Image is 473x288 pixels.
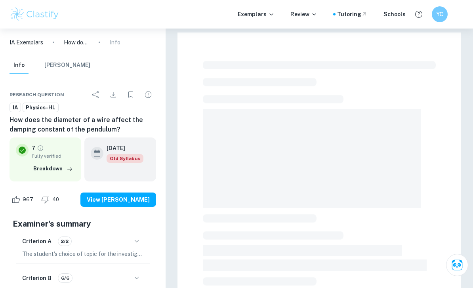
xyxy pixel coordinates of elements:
p: How does the diameter of a wire affect the damping constant of the pendulum? [64,38,89,47]
span: Physics-HL [23,104,58,112]
span: 6/6 [58,275,72,282]
button: YC [432,6,448,22]
h6: How does the diameter of a wire affect the damping constant of the pendulum? [10,115,156,134]
a: Schools [383,10,406,19]
div: Dislike [39,193,63,206]
a: Tutoring [337,10,368,19]
span: 2/2 [58,238,71,245]
div: Download [105,87,121,103]
a: Physics-HL [23,103,59,113]
button: [PERSON_NAME] [44,57,90,74]
p: Info [110,38,120,47]
button: Breakdown [31,163,75,175]
span: Fully verified [32,153,75,160]
button: Ask Clai [446,254,468,276]
p: 7 [32,144,35,153]
div: Bookmark [123,87,139,103]
span: 967 [18,196,38,204]
h6: Criterion A [22,237,51,246]
p: The student's choice of topic for the investigation is justified by their personal interest in le... [22,250,143,258]
p: Exemplars [238,10,275,19]
a: IA Exemplars [10,38,43,47]
div: Share [88,87,104,103]
h6: [DATE] [107,144,137,153]
a: IA [10,103,21,113]
button: Help and Feedback [412,8,425,21]
a: Grade fully verified [37,145,44,152]
span: 40 [48,196,63,204]
span: Old Syllabus [107,154,143,163]
img: Clastify logo [10,6,60,22]
div: Starting from the May 2025 session, the Physics IA requirements have changed. It's OK to refer to... [107,154,143,163]
button: View [PERSON_NAME] [80,193,156,207]
span: IA [10,104,21,112]
div: Report issue [140,87,156,103]
h5: Examiner's summary [13,218,153,230]
h6: YC [435,10,444,19]
p: Review [290,10,317,19]
h6: Criterion B [22,274,51,282]
div: Like [10,193,38,206]
button: Info [10,57,29,74]
span: Research question [10,91,64,98]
